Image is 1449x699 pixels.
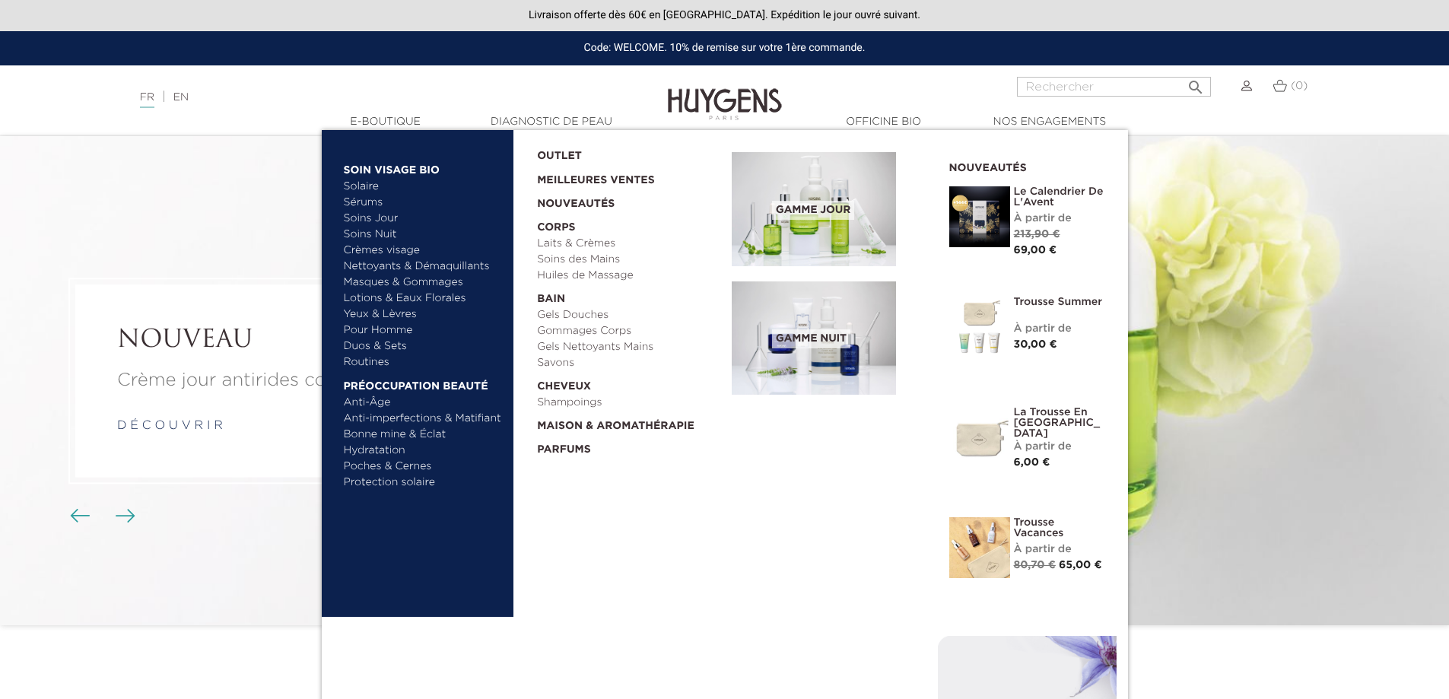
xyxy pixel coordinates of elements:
h2: Nouveautés [949,157,1105,175]
a: Crèmes visage [344,243,503,259]
a: Soins Nuit [344,227,489,243]
a: Corps [537,212,721,236]
a: Yeux & Lèvres [344,307,503,322]
span: (0) [1291,81,1308,91]
a: Anti-imperfections & Matifiant [344,411,503,427]
a: Savons [537,355,721,371]
div: À partir de [1014,211,1105,227]
div: À partir de [1014,542,1105,558]
a: La Trousse en [GEOGRAPHIC_DATA] [1014,407,1105,439]
a: OUTLET [537,141,707,164]
a: Solaire [344,179,503,195]
span: 65,00 € [1059,560,1102,570]
a: Gels Nettoyants Mains [537,339,721,355]
h2: NOUVEAU [117,326,438,355]
a: Protection solaire [344,475,503,491]
img: routine_nuit_banner.jpg [732,281,896,396]
span: 30,00 € [1014,339,1057,350]
img: La Trousse vacances [949,517,1010,578]
a: Cheveux [537,371,721,395]
a: E-Boutique [310,114,462,130]
a: Nouveautés [537,189,721,212]
p: Crème jour antirides concentrée [117,367,438,394]
a: Poches & Cernes [344,459,503,475]
a: Routines [344,354,503,370]
a: Duos & Sets [344,338,503,354]
a: Shampoings [537,395,721,411]
input: Rechercher [1017,77,1211,97]
span: 80,70 € [1014,560,1056,570]
span: Gamme jour [772,201,854,220]
a: Trousse Summer [1014,297,1105,307]
span: 69,00 € [1014,245,1057,256]
a: Gamme jour [732,152,926,266]
a: Maison & Aromathérapie [537,411,721,434]
i:  [1187,74,1205,92]
a: Hydratation [344,443,503,459]
a: d é c o u v r i r [117,420,223,432]
div: À partir de [1014,321,1105,337]
a: Pour Homme [344,322,503,338]
a: Laits & Crèmes [537,236,721,252]
a: Diagnostic de peau [475,114,628,130]
a: Anti-Âge [344,395,503,411]
a: Le Calendrier de L'Avent [1014,186,1105,208]
a: Trousse Vacances [1014,517,1105,539]
a: Masques & Gommages [344,275,503,291]
a: Lotions & Eaux Florales [344,291,503,307]
a: Nettoyants & Démaquillants [344,259,503,275]
div: Boutons du carrousel [76,505,126,528]
button:  [1182,72,1209,93]
a: Soin Visage Bio [344,154,503,179]
a: EN [173,92,189,103]
a: Préoccupation beauté [344,370,503,395]
a: Soins Jour [344,211,503,227]
span: 213,90 € [1014,229,1060,240]
img: Huygens [668,64,782,122]
span: 6,00 € [1014,457,1050,468]
span: Gamme nuit [772,329,850,348]
a: FR [140,92,154,108]
div: | [132,88,593,106]
a: Soins des Mains [537,252,721,268]
img: La Trousse en Coton [949,407,1010,468]
img: routine_jour_banner.jpg [732,152,896,266]
a: Nos engagements [974,114,1126,130]
img: Le Calendrier de L'Avent [949,186,1010,247]
a: Bonne mine & Éclat [344,427,503,443]
a: Sérums [344,195,503,211]
img: Trousse Summer [949,297,1010,357]
a: Gels Douches [537,307,721,323]
a: Huiles de Massage [537,268,721,284]
a: Gommages Corps [537,323,721,339]
a: Parfums [537,434,721,458]
a: Gamme nuit [732,281,926,396]
div: À partir de [1014,439,1105,455]
a: Officine Bio [808,114,960,130]
a: Meilleures Ventes [537,164,707,189]
a: Bain [537,284,721,307]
